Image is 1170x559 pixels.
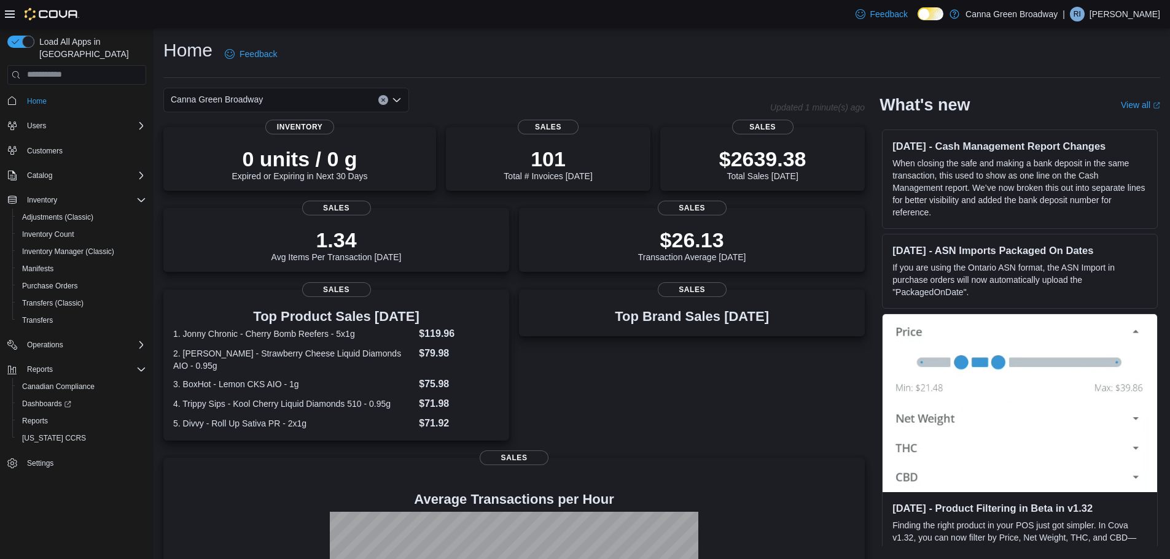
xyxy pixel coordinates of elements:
button: Purchase Orders [12,277,151,295]
a: Dashboards [17,396,76,411]
p: | [1063,7,1065,21]
a: Dashboards [12,395,151,412]
a: Inventory Manager (Classic) [17,244,119,259]
button: Home [2,92,151,110]
h3: [DATE] - ASN Imports Packaged On Dates [892,244,1147,256]
span: [US_STATE] CCRS [22,433,86,443]
span: Inventory Count [22,229,74,239]
dd: $71.92 [419,416,499,431]
span: Inventory Manager (Classic) [17,244,146,259]
span: Sales [732,120,794,134]
button: Transfers [12,312,151,329]
span: Inventory Count [17,227,146,242]
button: Inventory Count [12,226,151,243]
a: [US_STATE] CCRS [17,431,91,445]
span: Dashboards [22,399,71,409]
nav: Complex example [7,87,146,504]
span: Inventory [27,195,57,205]
dd: $119.96 [419,326,499,341]
span: Inventory Manager (Classic) [22,247,114,256]
dt: 2. [PERSON_NAME] - Strawberry Cheese Liquid Diamonds AIO - 0.95g [173,347,414,372]
span: Customers [22,143,146,158]
h3: [DATE] - Cash Management Report Changes [892,140,1147,152]
button: Reports [22,362,58,377]
dd: $71.98 [419,396,499,411]
a: Canadian Compliance [17,379,99,394]
span: Sales [658,201,727,215]
span: Reports [22,416,48,426]
span: Reports [17,414,146,428]
div: Raven Irwin [1070,7,1085,21]
dd: $79.98 [419,346,499,361]
span: Dashboards [17,396,146,411]
h1: Home [163,38,213,63]
span: Transfers [22,315,53,325]
p: [PERSON_NAME] [1090,7,1160,21]
span: Inventory [265,120,334,134]
h3: Top Product Sales [DATE] [173,309,499,324]
button: Canadian Compliance [12,378,151,395]
span: Reports [27,364,53,374]
button: Customers [2,142,151,160]
span: Adjustments (Classic) [17,210,146,225]
span: Washington CCRS [17,431,146,445]
a: Settings [22,456,58,471]
span: Canna Green Broadway [171,92,263,107]
a: Adjustments (Classic) [17,210,98,225]
button: Transfers (Classic) [12,295,151,312]
span: Purchase Orders [22,281,78,291]
button: Inventory Manager (Classic) [12,243,151,260]
span: Operations [27,340,63,350]
a: Customers [22,144,68,158]
h4: Average Transactions per Hour [173,492,855,507]
svg: External link [1153,102,1160,109]
div: Expired or Expiring in Next 30 Days [232,147,368,181]
span: Sales [518,120,579,134]
h3: [DATE] - Product Filtering in Beta in v1.32 [892,502,1147,514]
span: Transfers (Classic) [22,298,84,308]
div: Total Sales [DATE] [719,147,806,181]
span: Users [22,118,146,133]
span: Customers [27,146,63,156]
span: Adjustments (Classic) [22,212,93,222]
dt: 5. Divvy - Roll Up Sativa PR - 2x1g [173,417,414,430]
button: Adjustments (Classic) [12,209,151,226]
span: Settings [27,458,53,468]
p: Canna Green Broadway [965,7,1058,21]
span: Sales [302,282,371,297]
a: Reports [17,414,53,428]
a: Home [22,94,52,109]
span: Catalog [27,171,52,180]
p: 101 [504,147,592,171]
span: Home [22,93,146,109]
img: Cova [25,8,79,20]
dt: 1. Jonny Chronic - Cherry Bomb Reefers - 5x1g [173,328,414,340]
p: Updated 1 minute(s) ago [770,102,865,112]
span: Manifests [22,264,53,274]
input: Dark Mode [918,7,943,20]
span: Inventory [22,193,146,207]
a: Transfers [17,313,58,328]
p: $26.13 [638,228,746,252]
span: Transfers (Classic) [17,296,146,310]
span: Sales [658,282,727,297]
span: Users [27,121,46,131]
button: Reports [12,412,151,430]
span: Canadian Compliance [17,379,146,394]
button: [US_STATE] CCRS [12,430,151,447]
a: Inventory Count [17,227,79,242]
button: Open list of options [392,95,402,105]
button: Settings [2,454,151,472]
span: Feedback [870,8,908,20]
span: Settings [22,455,146,471]
a: Manifests [17,261,58,276]
h3: Top Brand Sales [DATE] [615,309,769,324]
dt: 4. Trippy Sips - Kool Cherry Liquid Diamonds 510 - 0.95g [173,398,414,410]
span: Canadian Compliance [22,382,95,391]
p: $2639.38 [719,147,806,171]
div: Transaction Average [DATE] [638,228,746,262]
div: Total # Invoices [DATE] [504,147,592,181]
button: Catalog [22,168,57,183]
button: Manifests [12,260,151,277]
button: Operations [2,336,151,353]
